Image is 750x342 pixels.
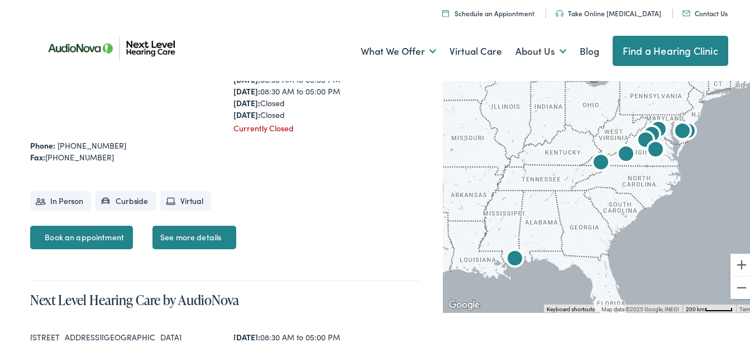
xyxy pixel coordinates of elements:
strong: [DATE]: [233,96,260,107]
a: Next Level Hearing Care by AudioNova [30,289,239,307]
img: Calendar icon representing the ability to schedule a hearing test or hearing aid appointment at N... [442,8,449,15]
a: See more details [152,224,236,248]
span: Map data ©2025 Google, INEGI [601,305,679,311]
strong: [DATE]: [233,107,260,118]
img: Google [446,296,483,311]
li: Virtual [160,189,211,209]
a: Contact Us [682,7,728,16]
strong: Phone: [30,138,55,149]
div: AudioNova [587,149,614,175]
strong: [DATE]: [233,330,260,341]
div: [PHONE_NUMBER] [30,150,421,161]
div: AudioNova [645,116,672,142]
a: About Us [515,29,566,70]
div: AudioNova [632,126,659,153]
div: AudioNova [642,136,669,163]
div: Next Level Hearing Care by AudioNova [613,140,639,167]
a: Schedule an Appiontment [442,7,534,16]
img: An icon representing mail communication is presented in a unique teal color. [682,9,690,15]
button: Keyboard shortcuts [547,304,595,312]
div: AudioNova [674,117,701,144]
a: Virtual Care [450,29,502,70]
button: Map Scale: 200 km per 46 pixels [682,303,736,311]
div: Currently Closed [233,121,421,132]
strong: Fax: [30,150,45,161]
a: Take Online [MEDICAL_DATA] [556,7,661,16]
a: Open this area in Google Maps (opens a new window) [446,296,483,311]
a: What We Offer [361,29,436,70]
div: AudioNova [638,121,665,148]
a: [PHONE_NUMBER] [58,138,126,149]
div: AudioNova [669,117,696,144]
span: 200 km [686,305,705,311]
a: Book an appointment [30,224,133,248]
li: Curbside [95,189,156,209]
img: An icon symbolizing headphones, colored in teal, suggests audio-related services or features. [556,8,563,15]
li: In Person [30,189,91,209]
a: Find a Hearing Clinic [613,34,728,64]
strong: [DATE]: [233,84,260,95]
div: AudioNova [501,245,528,272]
a: Blog [580,29,599,70]
div: [STREET_ADDRESS][GEOGRAPHIC_DATA] [30,330,218,341]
